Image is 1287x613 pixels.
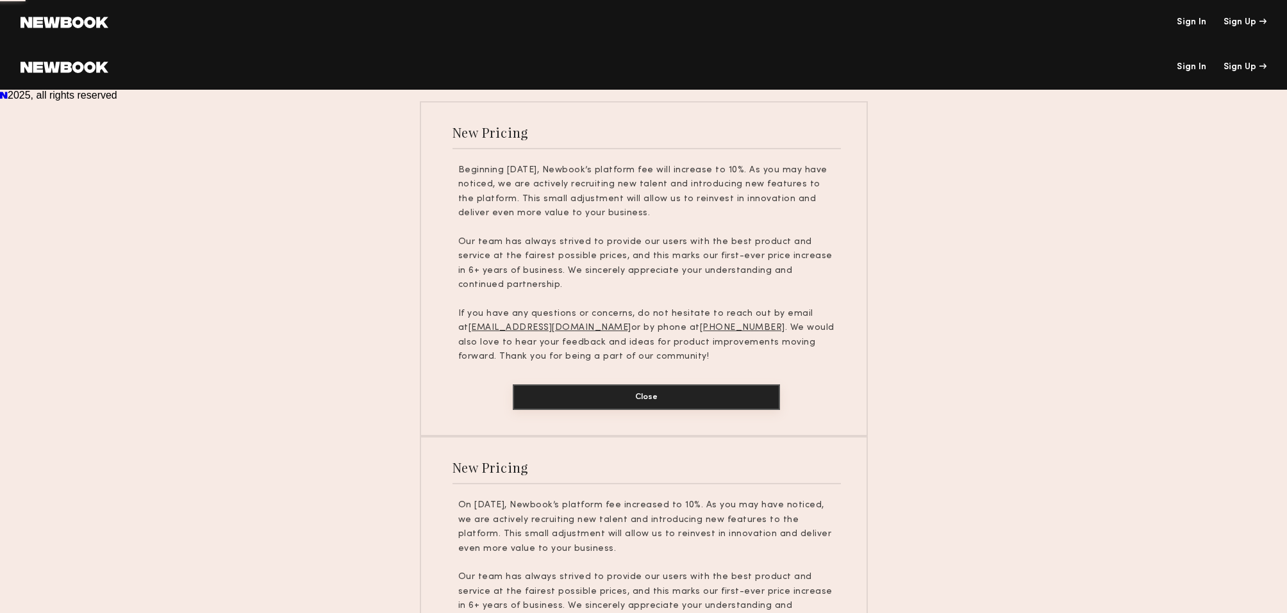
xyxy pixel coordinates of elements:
span: 2025, all rights reserved [8,90,117,101]
p: On [DATE], Newbook’s platform fee increased to 10%. As you may have noticed, we are actively recr... [458,498,835,556]
div: New Pricing [453,124,529,141]
div: Sign Up [1224,63,1266,72]
button: Close [513,384,780,410]
a: Sign In [1177,63,1206,72]
p: If you have any questions or concerns, do not hesitate to reach out by email at or by phone at . ... [458,307,835,364]
div: Sign Up [1224,18,1266,27]
p: Beginning [DATE], Newbook’s platform fee will increase to 10%. As you may have noticed, we are ac... [458,163,835,221]
div: New Pricing [453,459,529,476]
p: Our team has always strived to provide our users with the best product and service at the fairest... [458,235,835,293]
u: [PHONE_NUMBER] [700,323,785,332]
u: [EMAIL_ADDRESS][DOMAIN_NAME] [469,323,631,332]
a: Sign In [1177,18,1206,27]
